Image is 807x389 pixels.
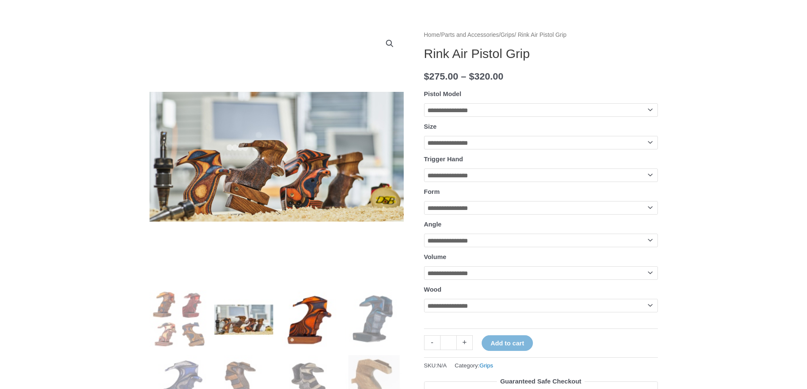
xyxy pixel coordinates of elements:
[424,155,463,163] label: Trigger Hand
[437,362,447,369] span: N/A
[469,71,503,82] bdi: 320.00
[480,362,493,369] a: Grips
[461,71,466,82] span: –
[497,375,585,387] legend: Guaranteed Safe Checkout
[424,71,430,82] span: $
[501,32,515,38] a: Grips
[424,253,446,260] label: Volume
[424,71,458,82] bdi: 275.00
[424,30,658,41] nav: Breadcrumb
[424,221,442,228] label: Angle
[214,290,273,349] img: Rink Air Pistol Grip - Image 2
[150,290,208,349] img: Rink Air Pistol Grip
[424,123,437,130] label: Size
[424,335,440,350] a: -
[424,360,447,371] span: SKU:
[280,290,338,349] img: Rink Air Pistol Grip - Image 3
[469,71,474,82] span: $
[455,360,493,371] span: Category:
[424,32,440,38] a: Home
[382,36,397,51] a: View full-screen image gallery
[424,90,461,97] label: Pistol Model
[482,335,533,351] button: Add to cart
[441,32,499,38] a: Parts and Accessories
[424,188,440,195] label: Form
[424,46,658,61] h1: Rink Air Pistol Grip
[440,335,457,350] input: Product quantity
[457,335,473,350] a: +
[345,290,404,349] img: Rink Air Pistol Grip - Image 4
[424,286,441,293] label: Wood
